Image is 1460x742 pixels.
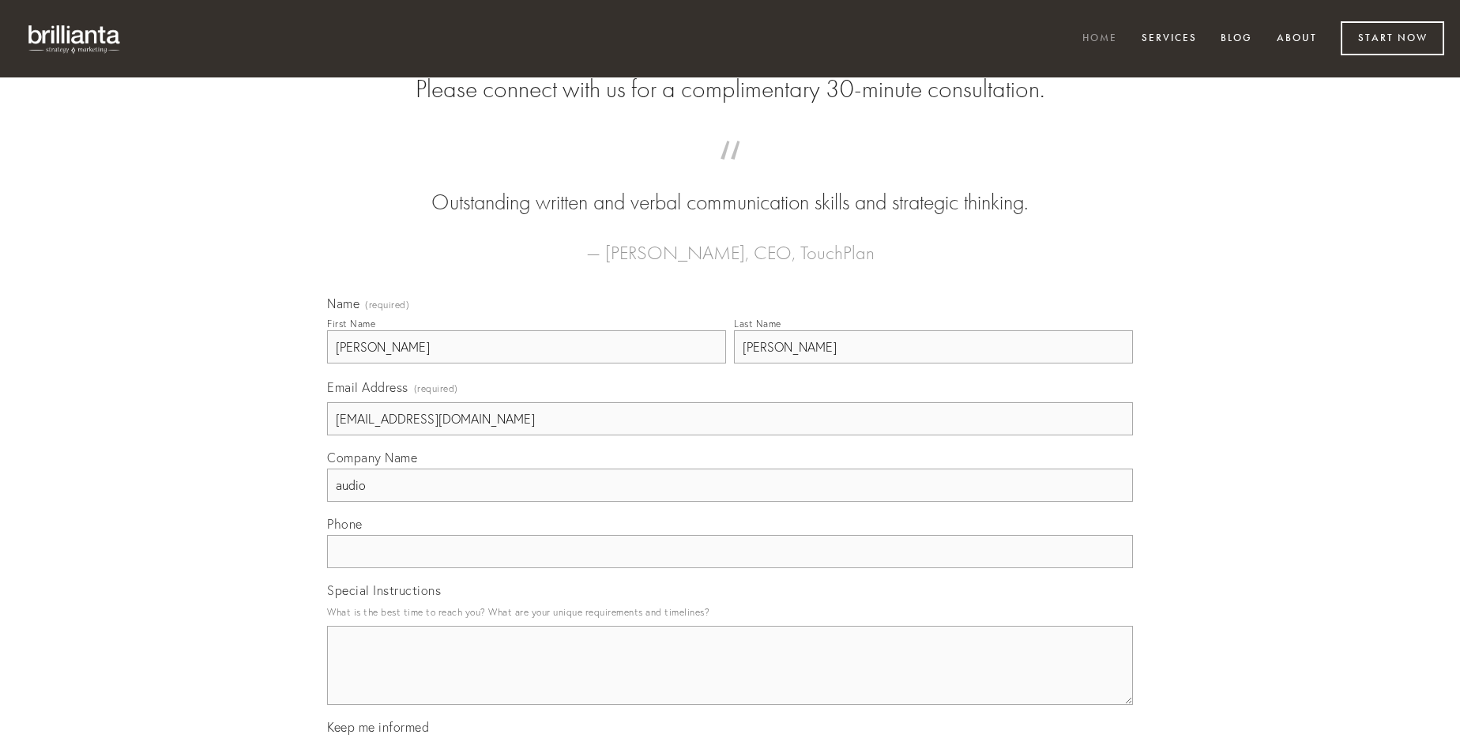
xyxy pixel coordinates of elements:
[327,601,1133,623] p: What is the best time to reach you? What are your unique requirements and timelines?
[327,582,441,598] span: Special Instructions
[327,719,429,735] span: Keep me informed
[734,318,781,330] div: Last Name
[1341,21,1444,55] a: Start Now
[1266,26,1327,52] a: About
[365,300,409,310] span: (required)
[414,378,458,399] span: (required)
[1210,26,1262,52] a: Blog
[327,74,1133,104] h2: Please connect with us for a complimentary 30-minute consultation.
[352,156,1108,187] span: “
[327,450,417,465] span: Company Name
[327,318,375,330] div: First Name
[16,16,134,62] img: brillianta - research, strategy, marketing
[352,218,1108,269] figcaption: — [PERSON_NAME], CEO, TouchPlan
[327,516,363,532] span: Phone
[352,156,1108,218] blockquote: Outstanding written and verbal communication skills and strategic thinking.
[1072,26,1127,52] a: Home
[327,379,408,395] span: Email Address
[1131,26,1207,52] a: Services
[327,296,359,311] span: Name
